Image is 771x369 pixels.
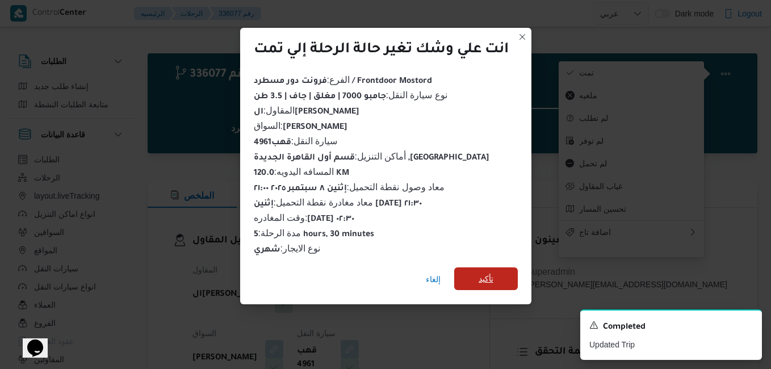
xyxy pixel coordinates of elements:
[254,182,445,192] span: معاد وصول نقطة التحميل :
[254,200,422,209] b: إثنين [DATE] ٢١:٣٠
[254,184,347,194] b: إثنين ٨ سبتمبر ٢٠٢٥ ٢١:٠٠
[254,121,347,131] span: السواق :
[254,169,350,178] b: 120.0 KM
[426,272,441,286] span: إلغاء
[307,215,354,224] b: [DATE] ٠٢:٣٠
[283,123,347,132] b: [PERSON_NAME]
[254,228,375,238] span: مدة الرحلة :
[454,267,518,290] button: تأكيد
[254,198,422,207] span: معاد مغادرة نقطة التحميل :
[254,154,490,163] b: قسم أول القاهرة الجديدة ,[GEOGRAPHIC_DATA]
[11,324,48,358] iframe: chat widget
[254,167,350,177] span: المسافه اليدويه :
[254,230,375,240] b: 5 hours, 30 minutes
[254,246,280,255] b: شهري
[254,139,291,148] b: قهب4961
[254,41,509,60] div: انت علي وشك تغير حالة الرحلة إلي تمت
[254,106,359,115] span: المقاول :
[254,136,338,146] span: سيارة النقل :
[254,77,432,86] b: فرونت دور مسطرد / Frontdoor Mostord
[589,320,753,334] div: Notification
[254,90,447,100] span: نوع سيارة النقل :
[603,321,646,334] span: Completed
[516,30,529,44] button: Closes this modal window
[254,93,386,102] b: جامبو 7000 | مغلق | جاف | 3.5 طن
[589,339,753,351] p: Updated Trip
[254,75,432,85] span: الفرع :
[254,152,490,161] span: أماكن التنزيل :
[254,213,355,223] span: وقت المغادره :
[479,272,493,286] span: تأكيد
[254,108,359,117] b: ال[PERSON_NAME]
[254,244,321,253] span: نوع الايجار :
[421,268,445,291] button: إلغاء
